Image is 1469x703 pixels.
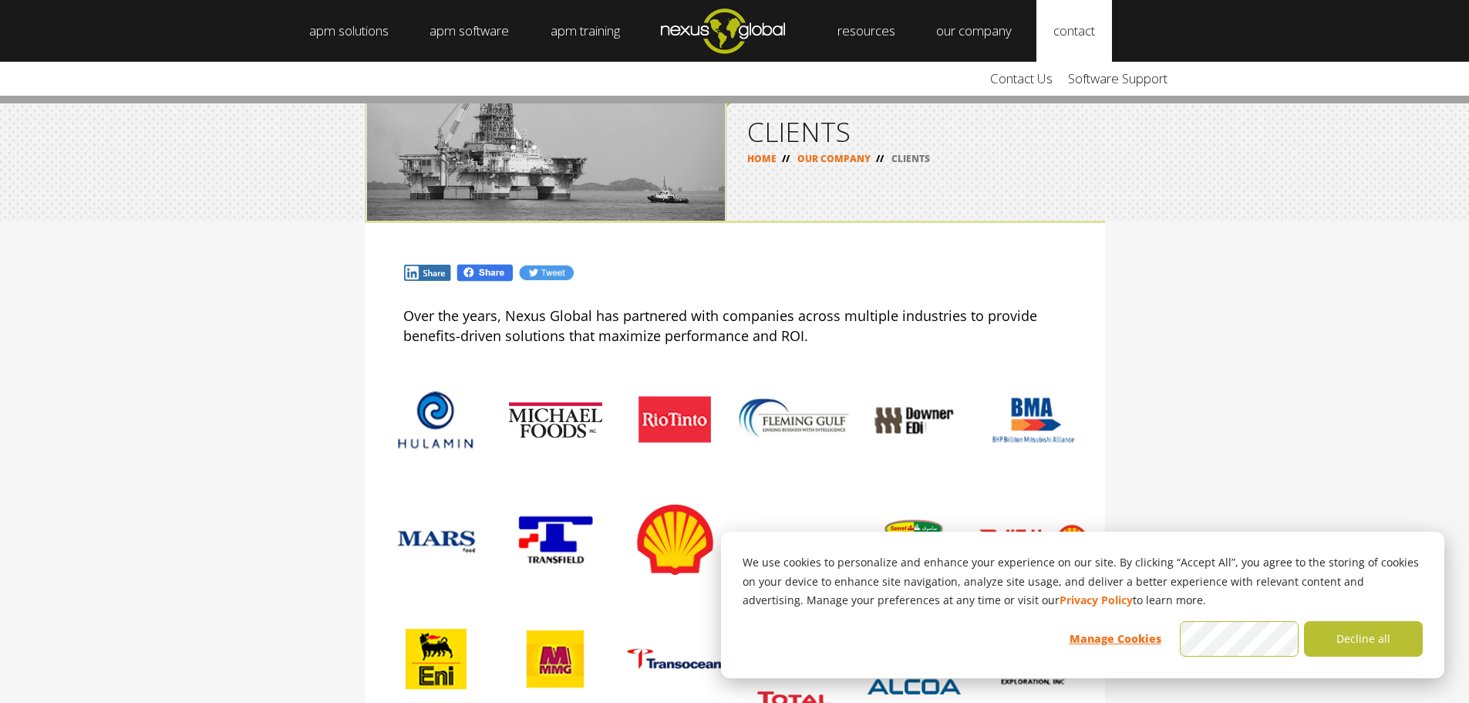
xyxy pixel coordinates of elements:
div: Cookie banner [721,532,1444,678]
img: Fb.png [456,263,514,282]
img: riotinto [619,364,731,476]
span: // [871,152,889,165]
img: sasref [858,484,970,596]
h1: CLIENTS [747,118,1085,145]
img: client_logos_shell [619,484,731,596]
span: // [777,152,795,165]
button: Manage Cookies [1056,621,1174,657]
img: bhpbilliton_mitsubushi_alliance [978,364,1090,476]
a: Privacy Policy [1060,591,1133,610]
img: illawarra_coal [739,484,851,596]
img: client_logos_michael_foods [500,364,612,476]
img: downer_edi [858,364,970,476]
img: mars_food [380,484,492,596]
p: We use cookies to personalize and enhance your experience on our site. By clicking “Accept All”, ... [743,553,1423,610]
a: OUR COMPANY [797,152,871,165]
img: transfield [500,484,612,596]
img: fleming_gulf1 [739,364,851,476]
button: Decline all [1304,621,1423,657]
a: Software Support [1060,62,1175,96]
a: HOME [747,152,777,165]
img: bsp_logo_hd [978,484,1090,596]
img: Tw.jpg [518,264,574,282]
p: Over the years, Nexus Global has partnered with companies across multiple industries to provide b... [403,306,1066,346]
img: In.jpg [403,264,453,282]
button: Accept all [1180,621,1299,657]
a: Contact Us [982,62,1060,96]
img: hulamin [380,364,492,476]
